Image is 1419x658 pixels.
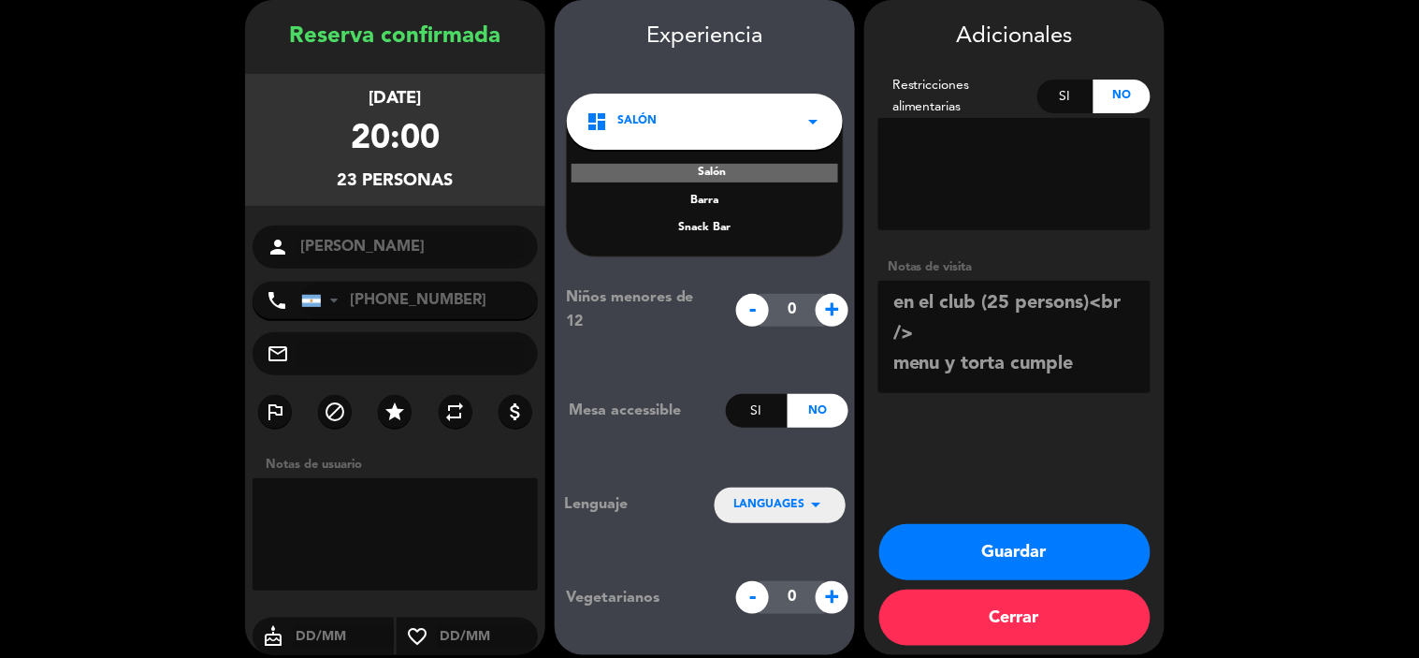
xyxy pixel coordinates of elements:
i: arrow_drop_down [802,110,824,133]
div: 23 personas [338,168,454,195]
i: mail_outline [267,343,289,365]
div: Notas de visita [878,257,1151,277]
div: No [788,394,848,428]
div: Experiencia [555,19,855,55]
div: Notas de usuario [256,455,545,475]
i: block [324,401,346,423]
div: 20:00 [351,112,440,168]
div: Snack Bar [586,219,824,238]
i: arrow_drop_down [804,493,827,516]
div: Mesa accessible [555,399,726,423]
input: DD/MM [438,625,538,649]
div: Barra [586,192,824,211]
i: repeat [444,401,467,423]
div: Si [726,394,787,428]
div: No [1093,80,1151,113]
input: DD/MM [294,625,394,649]
span: + [816,581,848,614]
i: phone [266,289,288,312]
span: - [736,581,769,614]
i: cake [253,625,294,648]
span: - [736,294,769,327]
i: favorite_border [397,625,438,648]
button: Guardar [879,524,1151,580]
div: Vegetarianos [552,586,727,610]
span: Salón [617,112,657,131]
i: star [384,401,406,423]
i: dashboard [586,110,608,133]
div: [DATE] [369,85,422,112]
div: Argentina: +54 [302,283,345,318]
div: Reserva confirmada [245,19,545,55]
i: person [267,236,289,258]
div: Lenguaje [564,492,684,517]
div: Salón [572,164,838,183]
div: Niños menores de 12 [552,285,727,334]
i: attach_money [504,401,527,423]
span: LANGUAGES [733,496,804,515]
div: Adicionales [878,19,1151,55]
i: outlined_flag [264,401,286,423]
button: Cerrar [879,590,1151,646]
span: + [816,294,848,327]
div: Restricciones alimentarias [878,75,1037,118]
div: Si [1037,80,1094,113]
